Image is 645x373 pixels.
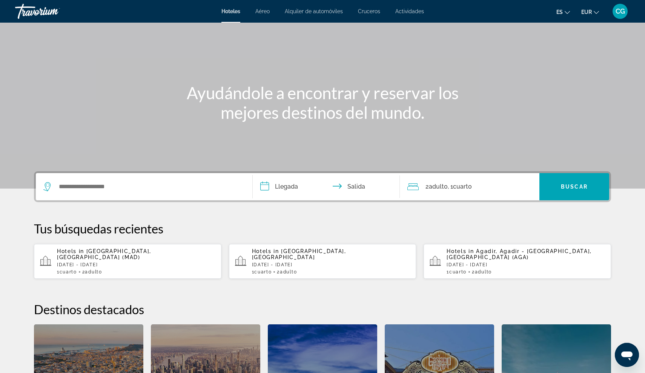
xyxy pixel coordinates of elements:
[453,183,472,190] span: Cuarto
[285,8,343,14] a: Alquiler de automóviles
[60,269,77,275] span: Cuarto
[36,173,609,200] div: Search widget
[539,173,609,200] button: Buscar
[561,184,588,190] span: Buscar
[253,173,400,200] button: Check in and out dates
[610,3,630,19] button: User Menu
[556,6,570,17] button: Change language
[449,269,467,275] span: Cuarto
[358,8,380,14] a: Cruceros
[447,262,605,267] p: [DATE] - [DATE]
[252,269,272,275] span: 1
[581,6,599,17] button: Change currency
[34,244,221,279] button: Hotels in [GEOGRAPHIC_DATA], [GEOGRAPHIC_DATA] (MAD)[DATE] - [DATE]1Cuarto2Adulto
[252,248,346,260] span: [GEOGRAPHIC_DATA], [GEOGRAPHIC_DATA]
[181,83,464,122] h1: Ayudándole a encontrar y reservar los mejores destinos del mundo.
[277,269,297,275] span: 2
[472,269,492,275] span: 2
[57,248,84,254] span: Hotels in
[85,269,102,275] span: Adulto
[556,9,563,15] span: es
[581,9,592,15] span: EUR
[57,262,215,267] p: [DATE] - [DATE]
[221,8,240,14] a: Hoteles
[252,248,279,254] span: Hotels in
[447,248,474,254] span: Hotels in
[615,343,639,367] iframe: Botón para iniciar la ventana de mensajería
[447,269,467,275] span: 1
[616,8,625,15] span: CG
[425,181,448,192] span: 2
[15,2,91,21] a: Travorium
[229,244,416,279] button: Hotels in [GEOGRAPHIC_DATA], [GEOGRAPHIC_DATA][DATE] - [DATE]1Cuarto2Adulto
[280,269,297,275] span: Adulto
[57,248,151,260] span: [GEOGRAPHIC_DATA], [GEOGRAPHIC_DATA] (MAD)
[255,8,270,14] a: Aéreo
[395,8,424,14] a: Actividades
[424,244,611,279] button: Hotels in Agadir, Agadir - [GEOGRAPHIC_DATA], [GEOGRAPHIC_DATA] (AGA)[DATE] - [DATE]1Cuarto2Adulto
[448,181,472,192] span: , 1
[82,269,102,275] span: 2
[254,269,272,275] span: Cuarto
[447,248,592,260] span: Agadir, Agadir - [GEOGRAPHIC_DATA], [GEOGRAPHIC_DATA] (AGA)
[57,269,77,275] span: 1
[429,183,448,190] span: Adulto
[475,269,492,275] span: Adulto
[400,173,539,200] button: Travelers: 2 adults, 0 children
[252,262,410,267] p: [DATE] - [DATE]
[34,221,611,236] p: Tus búsquedas recientes
[34,302,611,317] h2: Destinos destacados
